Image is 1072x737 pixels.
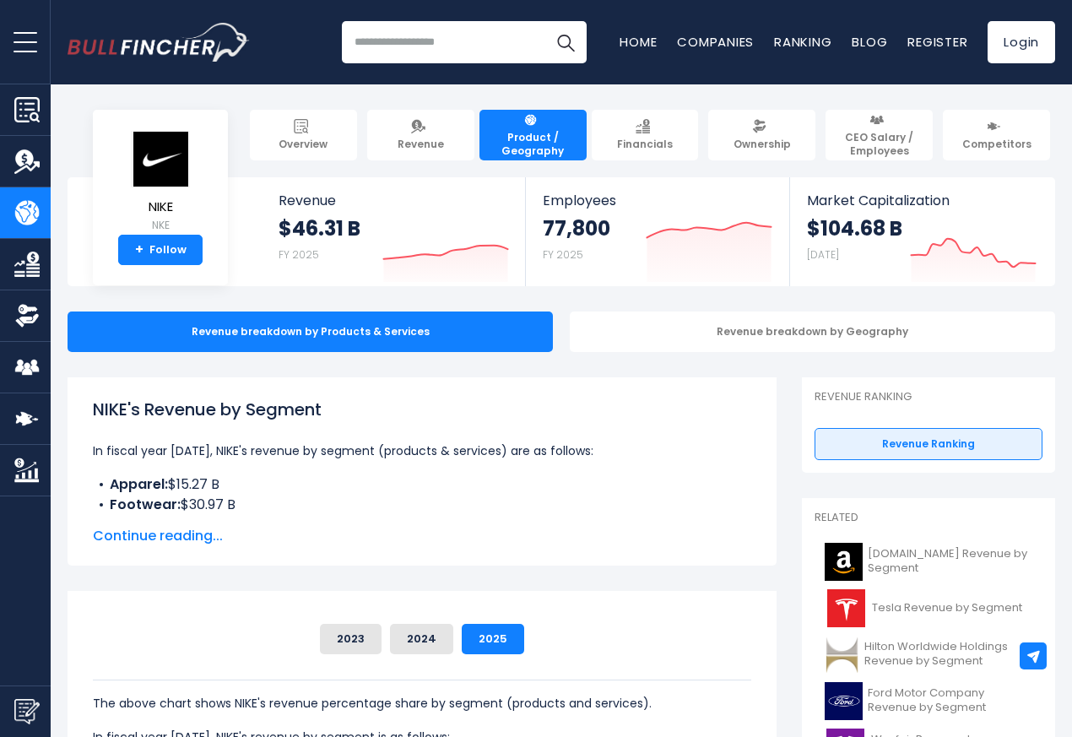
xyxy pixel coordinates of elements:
[135,242,143,257] strong: +
[367,110,474,160] a: Revenue
[398,138,444,151] span: Revenue
[815,511,1042,525] p: Related
[130,130,191,236] a: NIKE NKE
[462,624,524,654] button: 2025
[807,215,902,241] strong: $104.68 B
[279,215,360,241] strong: $46.31 B
[487,131,579,157] span: Product / Geography
[526,177,788,286] a: Employees 77,800 FY 2025
[825,636,859,674] img: HLT logo
[807,247,839,262] small: [DATE]
[815,585,1042,631] a: Tesla Revenue by Segment
[131,218,190,233] small: NKE
[815,428,1042,460] a: Revenue Ranking
[774,33,831,51] a: Ranking
[279,247,319,262] small: FY 2025
[110,495,181,514] b: Footwear:
[570,312,1055,352] div: Revenue breakdown by Geography
[962,138,1031,151] span: Competitors
[262,177,526,286] a: Revenue $46.31 B FY 2025
[93,397,751,422] h1: NIKE's Revenue by Segment
[68,312,553,352] div: Revenue breakdown by Products & Services
[815,678,1042,724] a: Ford Motor Company Revenue by Segment
[872,601,1022,615] span: Tesla Revenue by Segment
[825,543,863,581] img: AMZN logo
[815,631,1042,678] a: Hilton Worldwide Holdings Revenue by Segment
[131,200,190,214] span: NIKE
[592,110,699,160] a: Financials
[868,547,1032,576] span: [DOMAIN_NAME] Revenue by Segment
[815,539,1042,585] a: [DOMAIN_NAME] Revenue by Segment
[943,110,1050,160] a: Competitors
[833,131,925,157] span: CEO Salary / Employees
[390,624,453,654] button: 2024
[826,110,933,160] a: CEO Salary / Employees
[479,110,587,160] a: Product / Geography
[543,247,583,262] small: FY 2025
[617,138,673,151] span: Financials
[14,303,40,328] img: Ownership
[852,33,887,51] a: Blog
[825,682,863,720] img: F logo
[279,192,509,209] span: Revenue
[68,23,249,62] a: Go to homepage
[988,21,1055,63] a: Login
[93,495,751,515] li: $30.97 B
[93,693,751,713] p: The above chart shows NIKE's revenue percentage share by segment (products and services).
[110,474,168,494] b: Apparel:
[543,192,772,209] span: Employees
[734,138,791,151] span: Ownership
[677,33,754,51] a: Companies
[708,110,815,160] a: Ownership
[815,390,1042,404] p: Revenue Ranking
[790,177,1053,286] a: Market Capitalization $104.68 B [DATE]
[68,23,250,62] img: Bullfincher logo
[320,624,382,654] button: 2023
[279,138,328,151] span: Overview
[93,441,751,461] p: In fiscal year [DATE], NIKE's revenue by segment (products & services) are as follows:
[868,686,1032,715] span: Ford Motor Company Revenue by Segment
[620,33,657,51] a: Home
[544,21,587,63] button: Search
[864,640,1032,669] span: Hilton Worldwide Holdings Revenue by Segment
[825,589,867,627] img: TSLA logo
[93,474,751,495] li: $15.27 B
[93,526,751,546] span: Continue reading...
[250,110,357,160] a: Overview
[907,33,967,51] a: Register
[807,192,1037,209] span: Market Capitalization
[118,235,203,265] a: +Follow
[543,215,610,241] strong: 77,800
